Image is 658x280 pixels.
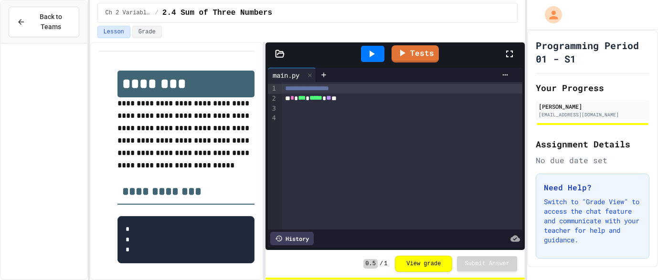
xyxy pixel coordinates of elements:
[539,111,647,118] div: [EMAIL_ADDRESS][DOMAIN_NAME]
[155,9,159,17] span: /
[536,137,649,151] h2: Assignment Details
[380,260,383,268] span: /
[268,94,277,104] div: 2
[539,102,647,111] div: [PERSON_NAME]
[268,70,304,80] div: main.py
[270,232,314,245] div: History
[97,26,130,38] button: Lesson
[268,104,277,114] div: 3
[268,68,316,82] div: main.py
[395,256,452,272] button: View grade
[536,155,649,166] div: No due date set
[465,260,509,268] span: Submit Answer
[392,45,439,62] a: Tests
[457,256,517,271] button: Submit Answer
[579,200,648,241] iframe: chat widget
[544,197,641,245] p: Switch to "Grade View" to access the chat feature and communicate with your teacher for help and ...
[618,242,648,270] iframe: chat widget
[363,259,378,269] span: 0.5
[9,7,79,37] button: Back to Teams
[536,81,649,94] h2: Your Progress
[31,12,71,32] span: Back to Teams
[268,114,277,123] div: 4
[384,260,387,268] span: 1
[536,39,649,65] h1: Programming Period 01 - S1
[132,26,162,38] button: Grade
[535,4,564,26] div: My Account
[544,182,641,193] h3: Need Help?
[106,9,151,17] span: Ch 2 Variables, Statements & Expressions
[268,84,277,94] div: 1
[162,7,272,19] span: 2.4 Sum of Three Numbers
